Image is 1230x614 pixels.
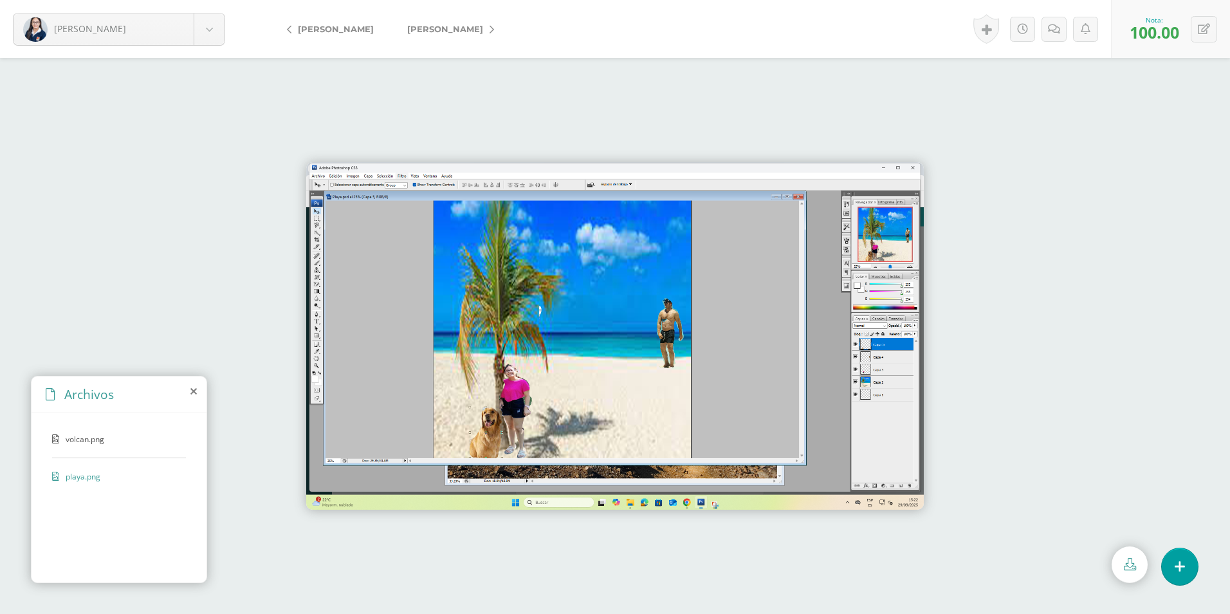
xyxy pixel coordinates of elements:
span: [PERSON_NAME] [407,24,483,34]
a: [PERSON_NAME] [14,14,225,45]
span: [PERSON_NAME] [298,24,374,34]
a: [PERSON_NAME] [390,14,504,44]
img: ce1ac7279ed2a3c5b2c33e674caa532a.png [23,17,48,42]
span: playa.png [66,471,171,482]
img: https://edoofiles.nyc3.digitaloceanspaces.com/belga/activity_submission/2009718c-b217-4457-a9ce-d... [306,162,924,510]
div: Nota: [1130,15,1179,24]
i: close [190,386,197,396]
a: [PERSON_NAME] [277,14,390,44]
span: [PERSON_NAME] [54,23,126,35]
span: 100.00 [1130,21,1179,43]
span: Archivos [64,386,114,403]
span: volcan.png [66,434,171,445]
